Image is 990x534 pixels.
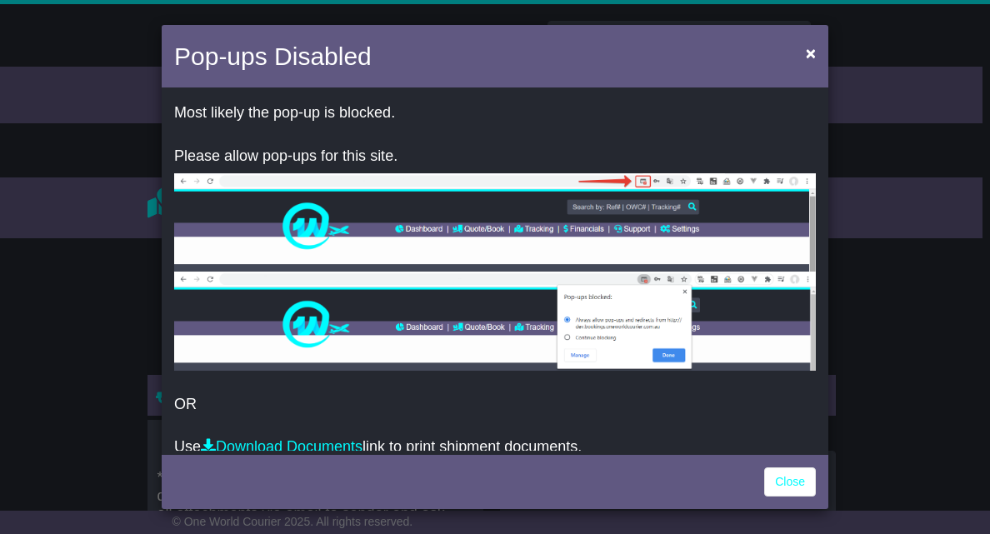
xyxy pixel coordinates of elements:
p: Please allow pop-ups for this site. [174,147,816,166]
img: allow-popup-1.png [174,173,816,272]
h4: Pop-ups Disabled [174,37,372,75]
div: OR [162,92,828,451]
img: allow-popup-2.png [174,272,816,371]
span: × [806,43,816,62]
p: Most likely the pop-up is blocked. [174,104,816,122]
a: Download Documents [201,438,362,455]
a: Close [764,467,816,497]
p: Use link to print shipment documents. [174,438,816,457]
button: Close [797,36,824,70]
